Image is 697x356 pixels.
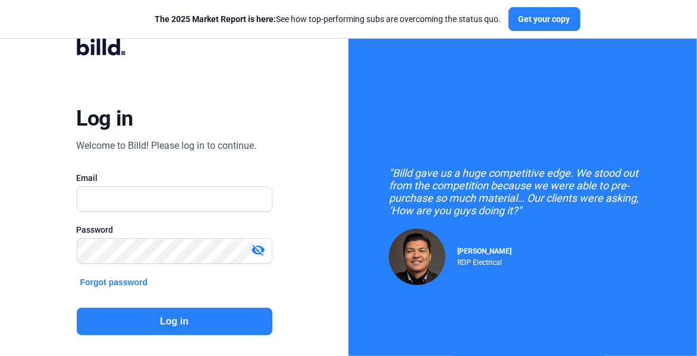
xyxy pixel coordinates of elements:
span: [PERSON_NAME] [457,247,511,255]
button: Log in [77,308,272,335]
div: See how top-performing subs are overcoming the status quo. [155,13,501,25]
div: Password [77,224,272,236]
div: Email [77,172,272,184]
div: "Billd gave us a huge competitive edge. We stood out from the competition because we were able to... [389,167,657,217]
img: Raul Pacheco [389,229,445,285]
div: Welcome to Billd! Please log in to continue. [77,139,257,153]
button: Forgot password [77,276,152,289]
span: The 2025 Market Report is here: [155,14,277,24]
div: RDP Electrical [457,255,511,267]
div: Log in [77,105,133,132]
button: Get your copy [508,7,580,31]
mat-icon: visibility_off [252,243,266,257]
